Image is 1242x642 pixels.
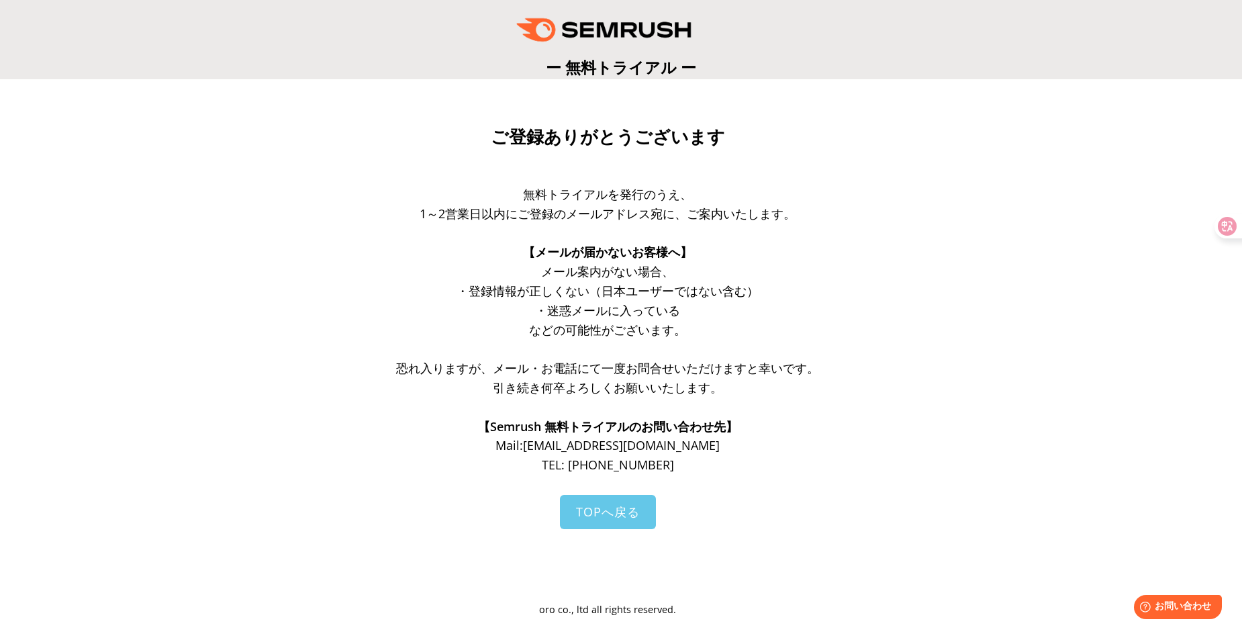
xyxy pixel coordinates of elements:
[539,603,676,616] span: oro co., ltd all rights reserved.
[396,360,819,376] span: 恐れ入りますが、メール・お電話にて一度お問合せいただけますと幸いです。
[542,457,674,473] span: TEL: [PHONE_NUMBER]
[560,495,656,529] a: TOPへ戻る
[478,418,738,434] span: 【Semrush 無料トライアルのお問い合わせ先】
[541,263,674,279] span: メール案内がない場合、
[1122,590,1227,627] iframe: Help widget launcher
[529,322,686,338] span: などの可能性がございます。
[457,283,759,299] span: ・登録情報が正しくない（日本ユーザーではない含む）
[535,302,680,318] span: ・迷惑メールに入っている
[523,186,692,202] span: 無料トライアルを発行のうえ、
[420,205,796,222] span: 1～2営業日以内にご登録のメールアドレス宛に、ご案内いたします。
[493,379,722,396] span: 引き続き何卒よろしくお願いいたします。
[491,127,725,147] span: ご登録ありがとうございます
[523,244,692,260] span: 【メールが届かないお客様へ】
[576,504,640,520] span: TOPへ戻る
[546,56,696,78] span: ー 無料トライアル ー
[495,437,720,453] span: Mail: [EMAIL_ADDRESS][DOMAIN_NAME]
